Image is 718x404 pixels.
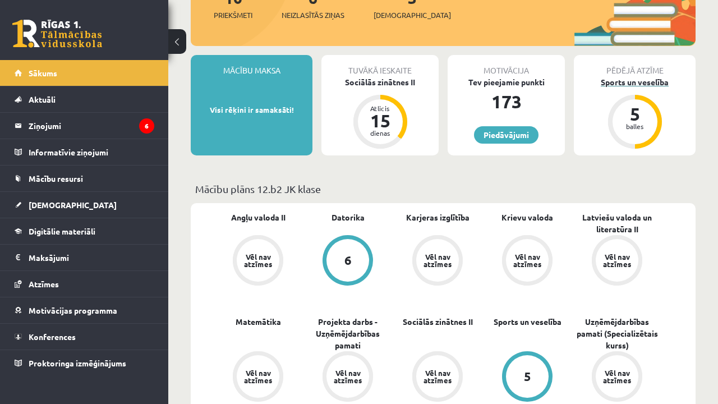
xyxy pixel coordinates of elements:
div: Motivācija [448,55,565,76]
div: Vēl nav atzīmes [242,369,274,384]
a: Aktuāli [15,86,154,112]
span: Proktoringa izmēģinājums [29,358,126,368]
div: 5 [524,370,531,383]
a: Digitālie materiāli [15,218,154,244]
a: Sports un veselība 5 balles [574,76,696,150]
a: [DEMOGRAPHIC_DATA] [15,192,154,218]
a: Sociālās zinātnes II [403,316,473,328]
a: Sociālās zinātnes II Atlicis 15 dienas [321,76,439,150]
a: Vēl nav atzīmes [393,235,482,288]
div: Sociālās zinātnes II [321,76,439,88]
span: Digitālie materiāli [29,226,95,236]
div: 173 [448,88,565,115]
span: Sākums [29,68,57,78]
a: Vēl nav atzīmes [572,235,662,288]
a: Maksājumi [15,245,154,270]
div: 6 [344,254,352,267]
div: Tuvākā ieskaite [321,55,439,76]
a: Projekta darbs - Uzņēmējdarbības pamati [303,316,393,351]
span: Konferences [29,332,76,342]
a: Rīgas 1. Tālmācības vidusskola [12,20,102,48]
div: Vēl nav atzīmes [601,369,633,384]
legend: Informatīvie ziņojumi [29,139,154,165]
a: Vēl nav atzīmes [303,351,393,404]
a: 6 [303,235,393,288]
a: Informatīvie ziņojumi [15,139,154,165]
a: Sports un veselība [494,316,561,328]
a: Matemātika [236,316,281,328]
legend: Maksājumi [29,245,154,270]
p: Mācību plāns 12.b2 JK klase [195,181,691,196]
div: Vēl nav atzīmes [512,253,543,268]
a: Sākums [15,60,154,86]
a: Latviešu valoda un literatūra II [572,212,662,235]
a: Angļu valoda II [231,212,286,223]
span: Priekšmeti [214,10,252,21]
a: Vēl nav atzīmes [482,235,572,288]
a: Krievu valoda [501,212,553,223]
a: Vēl nav atzīmes [393,351,482,404]
a: Motivācijas programma [15,297,154,323]
a: Konferences [15,324,154,350]
span: Neizlasītās ziņas [282,10,344,21]
a: Karjeras izglītība [406,212,470,223]
div: balles [618,123,652,130]
span: [DEMOGRAPHIC_DATA] [29,200,117,210]
div: dienas [363,130,397,136]
div: Atlicis [363,105,397,112]
div: Mācību maksa [191,55,312,76]
div: Vēl nav atzīmes [332,369,363,384]
span: Atzīmes [29,279,59,289]
a: Vēl nav atzīmes [572,351,662,404]
a: Vēl nav atzīmes [213,235,303,288]
span: [DEMOGRAPHIC_DATA] [374,10,451,21]
i: 6 [139,118,154,134]
a: Uzņēmējdarbības pamati (Specializētais kurss) [572,316,662,351]
span: Mācību resursi [29,173,83,183]
div: Vēl nav atzīmes [601,253,633,268]
div: 5 [618,105,652,123]
div: 15 [363,112,397,130]
span: Motivācijas programma [29,305,117,315]
a: Proktoringa izmēģinājums [15,350,154,376]
div: Vēl nav atzīmes [422,369,453,384]
a: Datorika [332,212,365,223]
a: Piedāvājumi [474,126,538,144]
legend: Ziņojumi [29,113,154,139]
a: Mācību resursi [15,166,154,191]
a: Vēl nav atzīmes [213,351,303,404]
a: 5 [482,351,572,404]
a: Ziņojumi6 [15,113,154,139]
div: Sports un veselība [574,76,696,88]
p: Visi rēķini ir samaksāti! [196,104,307,116]
span: Aktuāli [29,94,56,104]
div: Tev pieejamie punkti [448,76,565,88]
div: Vēl nav atzīmes [422,253,453,268]
div: Vēl nav atzīmes [242,253,274,268]
div: Pēdējā atzīme [574,55,696,76]
a: Atzīmes [15,271,154,297]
